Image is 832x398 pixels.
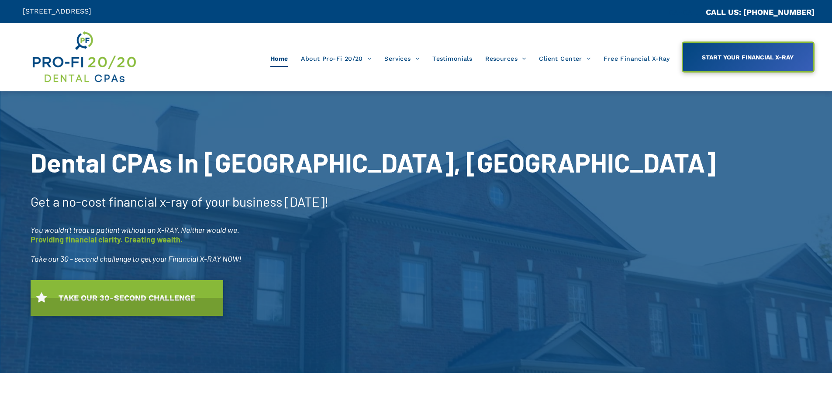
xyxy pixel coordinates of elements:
[294,50,378,67] a: About Pro-Fi 20/20
[479,50,532,67] a: Resources
[426,50,479,67] a: Testimonials
[682,42,815,73] a: START YOUR FINANCIAL X-RAY
[31,280,223,316] a: TAKE OUR 30-SECOND CHALLENGE
[378,50,426,67] a: Services
[699,49,797,65] span: START YOUR FINANCIAL X-RAY
[191,194,329,209] span: of your business [DATE]!
[532,50,597,67] a: Client Center
[31,235,183,244] span: Providing financial clarity. Creating wealth.
[55,289,198,307] span: TAKE OUR 30-SECOND CHALLENGE
[31,225,239,235] span: You wouldn’t treat a patient without an X-RAY. Neither would we.
[264,50,295,67] a: Home
[597,50,676,67] a: Free Financial X-Ray
[31,194,59,209] span: Get a
[62,194,188,209] span: no-cost financial x-ray
[31,29,137,85] img: Get Dental CPA Consulting, Bookkeeping, & Bank Loans
[706,7,815,17] a: CALL US: [PHONE_NUMBER]
[669,8,706,17] span: CA::CALLC
[23,7,91,15] span: [STREET_ADDRESS]
[31,146,716,178] span: Dental CPAs In [GEOGRAPHIC_DATA], [GEOGRAPHIC_DATA]
[31,254,242,263] span: Take our 30 - second challenge to get your Financial X-RAY NOW!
